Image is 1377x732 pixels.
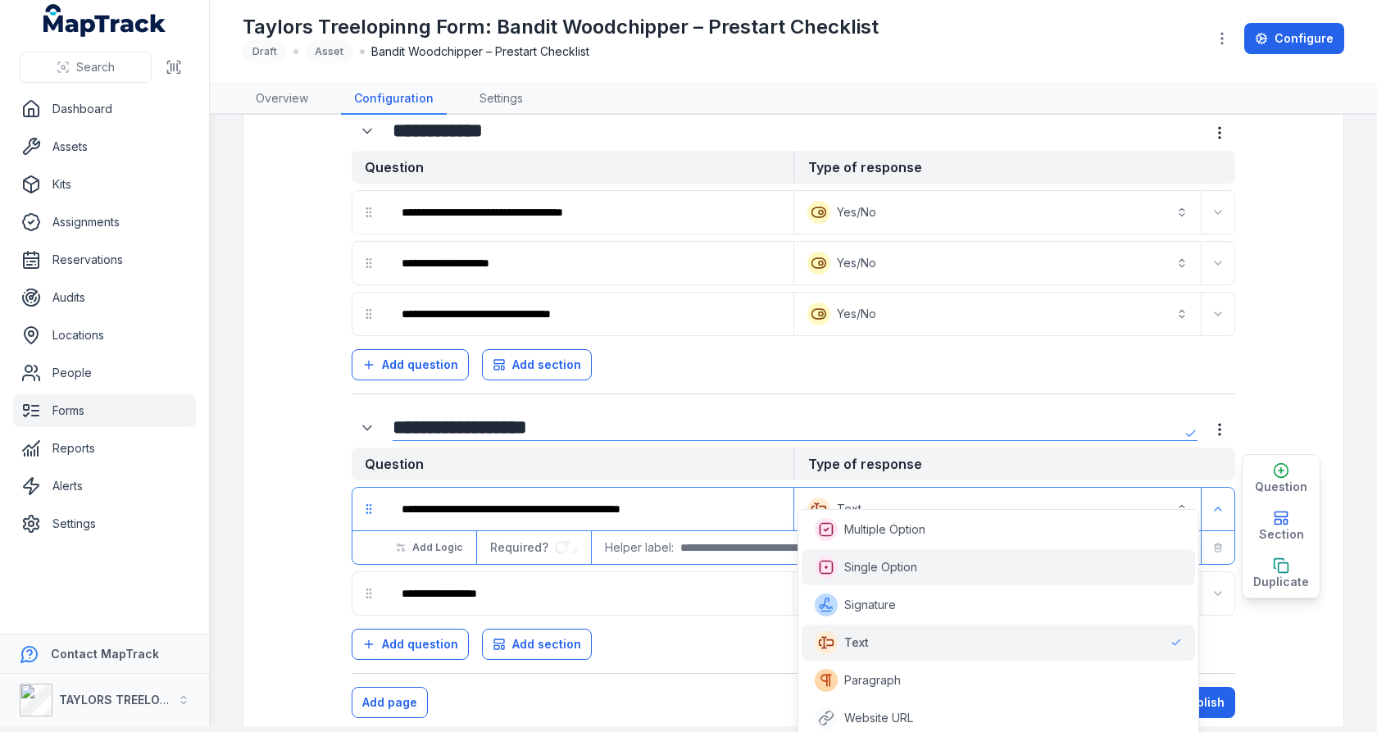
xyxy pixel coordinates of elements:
[844,559,917,575] span: Single Option
[844,710,913,726] span: Website URL
[844,597,896,613] span: Signature
[844,634,869,651] span: Text
[844,521,925,538] span: Multiple Option
[798,491,1197,527] button: Text
[844,672,901,689] span: Paragraph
